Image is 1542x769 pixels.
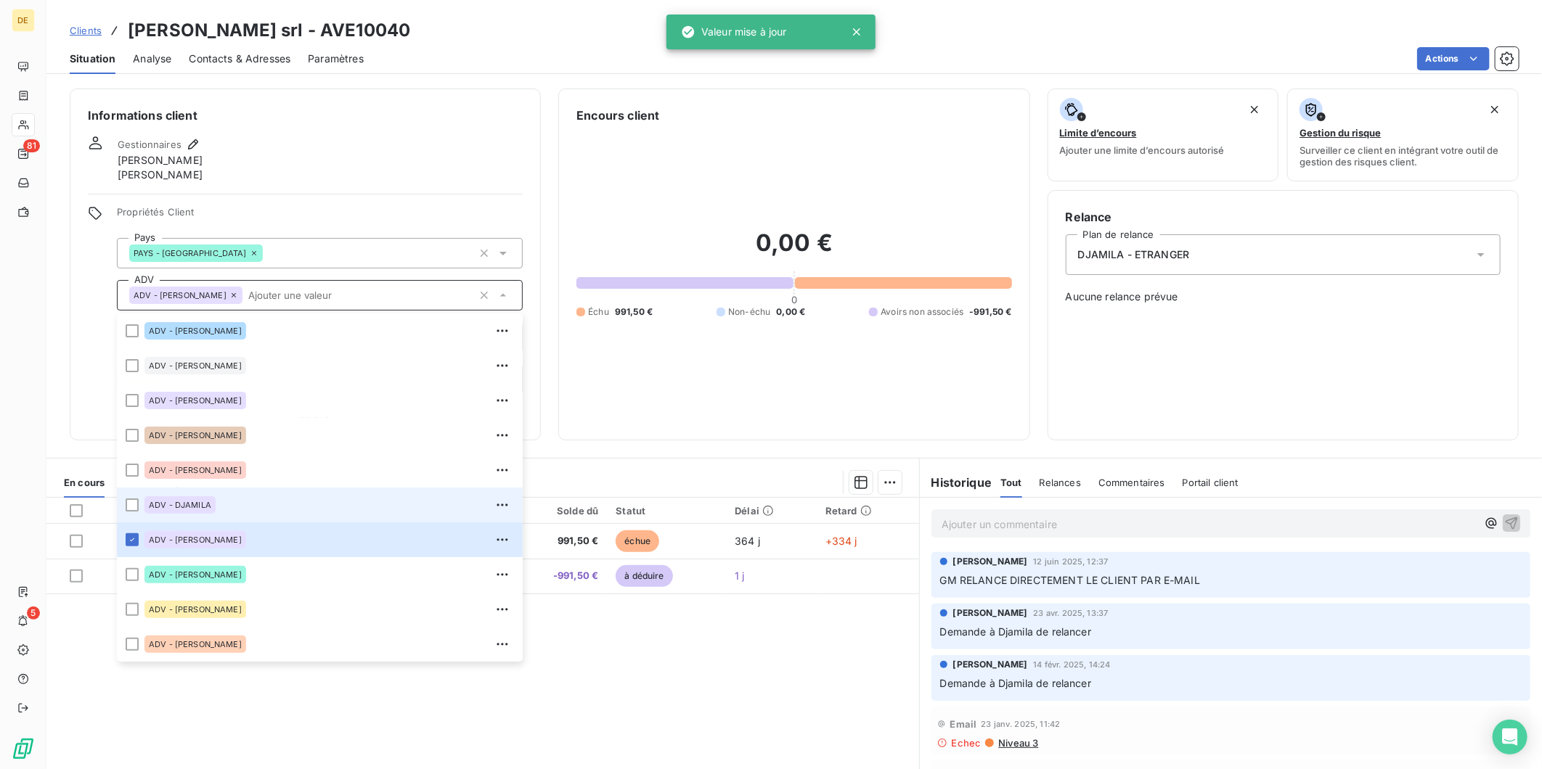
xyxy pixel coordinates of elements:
[969,305,1011,318] span: -991,50 €
[149,466,242,474] span: ADV - [PERSON_NAME]
[134,291,227,300] span: ADV - [PERSON_NAME]
[1048,89,1279,181] button: Limite d’encoursAjouter une limite d’encours autorisé
[881,305,963,318] span: Avoirs non associés
[1300,127,1381,139] span: Gestion du risque
[953,555,1028,568] span: [PERSON_NAME]
[149,501,211,509] span: ADV - DJAMILA
[149,605,242,614] span: ADV - [PERSON_NAME]
[1060,127,1137,139] span: Limite d’encours
[576,107,659,124] h6: Encours client
[728,305,770,318] span: Non-échu
[1183,477,1239,488] span: Portail client
[12,9,35,32] div: DE
[953,658,1028,671] span: [PERSON_NAME]
[189,52,290,66] span: Contacts & Adresses
[735,535,760,547] span: 364 j
[1066,289,1501,304] span: Aucune relance prévue
[70,25,102,36] span: Clients
[997,737,1038,749] span: Niveau 3
[1078,247,1190,262] span: DJAMILA - ETRANGER
[118,153,203,168] span: [PERSON_NAME]
[1417,47,1490,70] button: Actions
[953,606,1028,620] span: [PERSON_NAME]
[23,139,40,152] span: 81
[149,640,242,649] span: ADV - [PERSON_NAME]
[940,677,1091,689] span: Demande à Djamila de relancer
[825,505,910,517] div: Retard
[952,737,982,749] span: Echec
[950,718,977,730] span: Email
[1040,477,1081,488] span: Relances
[940,625,1091,638] span: Demande à Djamila de relancer
[149,570,242,579] span: ADV - [PERSON_NAME]
[64,477,105,488] span: En cours
[616,565,672,587] span: à déduire
[88,107,523,124] h6: Informations client
[118,139,181,150] span: Gestionnaires
[616,505,717,517] div: Statut
[940,574,1200,586] span: GM RELANCE DIRECTEMENT LE CLIENT PAR E-MAIL
[681,19,787,45] div: Valeur mise à jour
[134,249,247,258] span: PAYS - [GEOGRAPHIC_DATA]
[128,17,410,44] h3: [PERSON_NAME] srl - AVE10040
[70,52,115,66] span: Situation
[1034,660,1111,669] span: 14 févr. 2025, 14:24
[1034,609,1109,617] span: 23 avr. 2025, 13:37
[263,247,274,260] input: Ajouter une valeur
[118,168,203,182] span: [PERSON_NAME]
[515,505,598,517] div: Solde dû
[1098,477,1165,488] span: Commentaires
[242,289,473,302] input: Ajouter une valeur
[1287,89,1519,181] button: Gestion du risqueSurveiller ce client en intégrant votre outil de gestion des risques client.
[133,52,171,66] span: Analyse
[149,326,242,335] span: ADV - [PERSON_NAME]
[27,606,40,620] span: 5
[149,431,242,440] span: ADV - [PERSON_NAME]
[149,535,242,544] span: ADV - [PERSON_NAME]
[1300,144,1506,168] span: Surveiller ce client en intégrant votre outil de gestion des risques client.
[576,229,1011,272] h2: 0,00 €
[791,294,797,305] span: 0
[615,305,653,318] span: 991,50 €
[1066,208,1501,226] h6: Relance
[1060,144,1225,156] span: Ajouter une limite d’encours autorisé
[70,23,102,38] a: Clients
[981,720,1060,728] span: 23 janv. 2025, 11:42
[515,569,598,583] span: -991,50 €
[920,474,992,491] h6: Historique
[776,305,805,318] span: 0,00 €
[1000,477,1022,488] span: Tout
[308,52,364,66] span: Paramètres
[117,206,523,226] span: Propriétés Client
[735,505,808,517] div: Délai
[825,535,857,547] span: +334 j
[616,530,659,552] span: échue
[588,305,609,318] span: Échu
[1034,557,1109,566] span: 12 juin 2025, 12:37
[735,569,744,582] span: 1 j
[515,534,598,548] span: 991,50 €
[149,396,242,405] span: ADV - [PERSON_NAME]
[1493,720,1527,754] div: Open Intercom Messenger
[149,361,242,370] span: ADV - [PERSON_NAME]
[12,737,35,760] img: Logo LeanPay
